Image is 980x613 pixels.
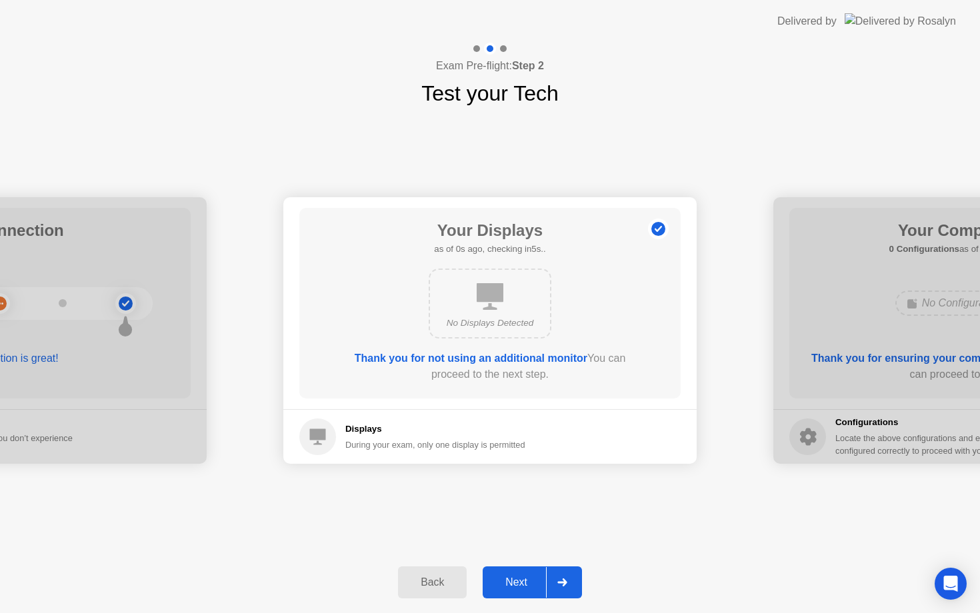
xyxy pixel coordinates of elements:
[345,422,525,436] h5: Displays
[777,13,837,29] div: Delivered by
[935,568,967,600] div: Open Intercom Messenger
[434,219,545,243] h1: Your Displays
[436,58,544,74] h4: Exam Pre-flight:
[398,566,467,598] button: Back
[483,566,582,598] button: Next
[337,350,643,382] div: You can proceed to the next step.
[512,60,544,71] b: Step 2
[345,438,525,451] div: During your exam, only one display is permitted
[845,13,956,29] img: Delivered by Rosalyn
[487,576,546,588] div: Next
[421,77,559,109] h1: Test your Tech
[434,243,545,256] h5: as of 0s ago, checking in5s..
[355,352,587,364] b: Thank you for not using an additional monitor
[402,576,463,588] div: Back
[441,316,539,330] div: No Displays Detected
